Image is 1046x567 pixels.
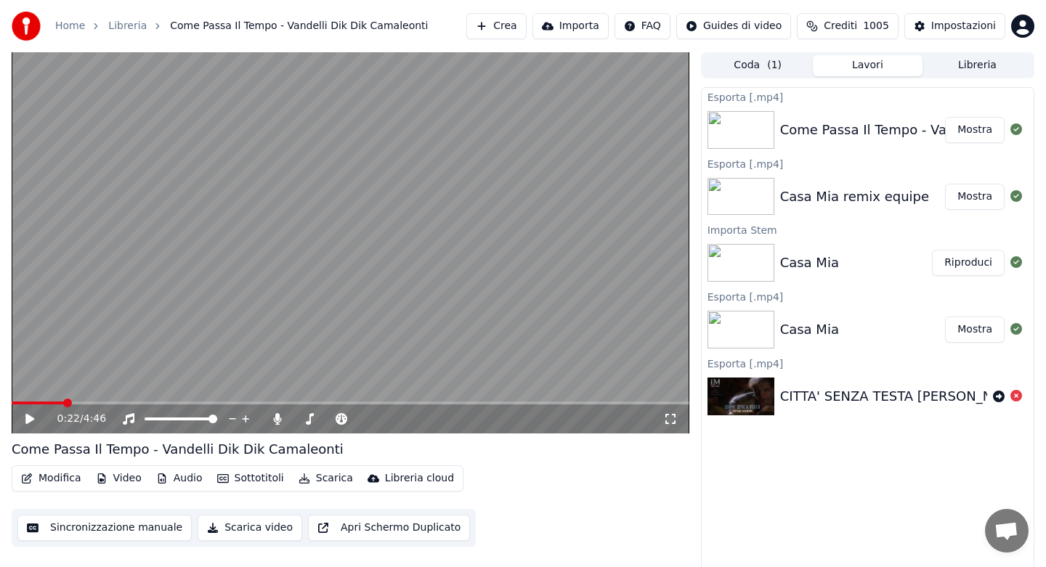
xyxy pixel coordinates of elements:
[863,19,889,33] span: 1005
[813,55,923,76] button: Lavori
[702,155,1034,172] div: Esporta [.mp4]
[532,13,609,39] button: Importa
[308,515,470,541] button: Apri Schermo Duplicato
[931,19,996,33] div: Impostazioni
[150,468,208,489] button: Audio
[15,468,87,489] button: Modifica
[945,117,1005,143] button: Mostra
[780,319,839,340] div: Casa Mia
[703,55,813,76] button: Coda
[385,471,454,486] div: Libreria cloud
[12,12,41,41] img: youka
[55,19,428,33] nav: breadcrumb
[780,253,839,273] div: Casa Mia
[985,509,1029,552] div: Aprire la chat
[702,221,1034,238] div: Importa Stem
[615,13,670,39] button: FAQ
[84,412,106,426] span: 4:46
[797,13,899,39] button: Crediti1005
[780,386,1026,407] div: CITTA' SENZA TESTA [PERSON_NAME]
[945,184,1005,210] button: Mostra
[702,88,1034,105] div: Esporta [.mp4]
[824,19,857,33] span: Crediti
[923,55,1032,76] button: Libreria
[904,13,1005,39] button: Impostazioni
[676,13,791,39] button: Guides di video
[211,468,290,489] button: Sottotitoli
[108,19,147,33] a: Libreria
[170,19,428,33] span: Come Passa Il Tempo - Vandelli Dik Dik Camaleonti
[198,515,302,541] button: Scarica video
[293,468,359,489] button: Scarica
[57,412,80,426] span: 0:22
[702,354,1034,372] div: Esporta [.mp4]
[90,468,147,489] button: Video
[767,58,782,73] span: ( 1 )
[780,187,929,207] div: Casa Mia remix equipe
[945,317,1005,343] button: Mostra
[12,439,344,460] div: Come Passa Il Tempo - Vandelli Dik Dik Camaleonti
[57,412,92,426] div: /
[702,287,1034,305] div: Esporta [.mp4]
[55,19,85,33] a: Home
[466,13,526,39] button: Crea
[932,250,1005,276] button: Riproduci
[17,515,192,541] button: Sincronizzazione manuale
